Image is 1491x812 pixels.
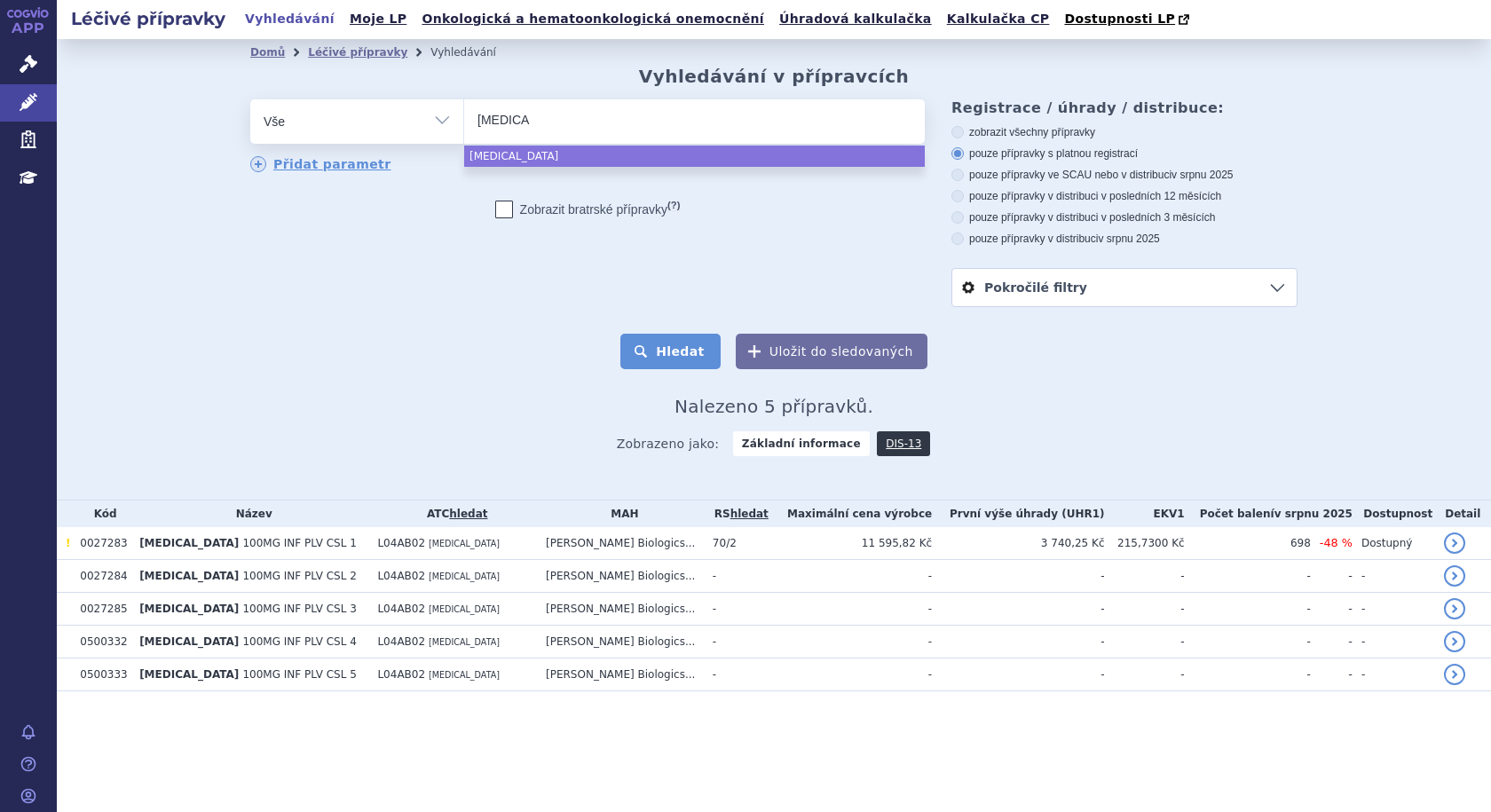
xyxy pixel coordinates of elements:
span: 100MG INF PLV CSL 2 [242,570,356,582]
th: Dostupnost [1353,501,1435,527]
td: - [1185,593,1311,626]
td: [PERSON_NAME] Biologics... [537,626,704,658]
li: [MEDICAL_DATA] [464,146,925,167]
span: [MEDICAL_DATA] [429,572,500,581]
td: - [1353,560,1435,593]
td: 698 [1185,527,1311,560]
span: [MEDICAL_DATA] [429,604,500,614]
a: Kalkulačka CP [942,7,1055,31]
a: Onkologická a hematoonkologická onemocnění [416,7,769,31]
span: L04AB02 [377,635,425,648]
label: zobrazit všechny přípravky [951,125,1298,139]
td: 3 740,25 Kč [932,527,1104,560]
td: 215,7300 Kč [1105,527,1185,560]
td: 0027283 [71,527,130,560]
span: L04AB02 [377,570,425,582]
label: Zobrazit bratrské přípravky [495,201,681,218]
td: - [1353,626,1435,658]
td: [PERSON_NAME] Biologics... [537,593,704,626]
label: pouze přípravky s platnou registrací [951,146,1298,161]
span: v srpnu 2025 [1171,169,1233,181]
span: Tento přípravek má DNC/DoÚ. [66,537,70,549]
span: 100MG INF PLV CSL 4 [242,635,356,648]
span: [MEDICAL_DATA] [139,537,239,549]
label: pouze přípravky v distribuci v posledních 3 měsících [951,210,1298,225]
h3: Registrace / úhrady / distribuce: [951,99,1298,116]
td: - [1353,658,1435,691]
span: Zobrazeno jako: [617,431,720,456]
td: - [932,560,1104,593]
th: Počet balení [1185,501,1353,527]
th: Detail [1435,501,1491,527]
td: - [1311,560,1353,593]
td: - [1311,593,1353,626]
button: Uložit do sledovaných [736,334,927,369]
td: Dostupný [1353,527,1435,560]
span: -48 % [1320,536,1353,549]
button: Hledat [620,334,721,369]
a: Úhradová kalkulačka [774,7,937,31]
td: - [932,658,1104,691]
span: [MEDICAL_DATA] [429,637,500,647]
td: - [770,560,932,593]
td: 0500332 [71,626,130,658]
abbr: (?) [667,200,680,211]
td: 0027285 [71,593,130,626]
span: L04AB02 [377,668,425,681]
a: Přidat parametr [250,156,391,172]
td: - [1185,560,1311,593]
td: - [704,560,770,593]
td: - [1353,593,1435,626]
a: detail [1444,532,1465,554]
span: L04AB02 [377,603,425,615]
li: Vyhledávání [430,39,519,66]
span: 100MG INF PLV CSL 5 [242,668,356,681]
span: Dostupnosti LP [1064,12,1175,26]
th: ATC [368,501,537,527]
span: 100MG INF PLV CSL 1 [242,537,356,549]
a: detail [1444,631,1465,652]
td: - [770,626,932,658]
label: pouze přípravky ve SCAU nebo v distribuci [951,168,1298,182]
h2: Vyhledávání v přípravcích [639,66,910,87]
th: Maximální cena výrobce [770,501,932,527]
a: Léčivé přípravky [308,46,407,59]
span: 100MG INF PLV CSL 3 [242,603,356,615]
a: Vyhledávání [240,7,340,31]
th: EKV1 [1105,501,1185,527]
th: První výše úhrady (UHR1) [932,501,1104,527]
td: - [1105,593,1185,626]
a: hledat [449,508,487,520]
td: - [770,593,932,626]
td: - [704,658,770,691]
td: - [932,593,1104,626]
td: 11 595,82 Kč [770,527,932,560]
td: - [1311,626,1353,658]
th: MAH [537,501,704,527]
td: - [932,626,1104,658]
label: pouze přípravky v distribuci v posledních 12 měsících [951,189,1298,203]
span: v srpnu 2025 [1098,233,1159,245]
span: Nalezeno 5 přípravků. [674,396,873,417]
td: 0027284 [71,560,130,593]
a: hledat [730,508,769,520]
td: - [1105,658,1185,691]
td: - [1185,626,1311,658]
td: - [770,658,932,691]
span: v srpnu 2025 [1274,508,1353,520]
a: Domů [250,46,285,59]
a: Pokročilé filtry [952,269,1297,306]
label: pouze přípravky v distribuci [951,232,1298,246]
a: detail [1444,664,1465,685]
span: [MEDICAL_DATA] [139,635,239,648]
th: RS [704,501,770,527]
th: Název [130,501,368,527]
span: [MEDICAL_DATA] [139,668,239,681]
span: [MEDICAL_DATA] [139,603,239,615]
strong: Základní informace [733,431,870,456]
td: - [704,593,770,626]
span: [MEDICAL_DATA] [139,570,239,582]
h2: Léčivé přípravky [57,6,240,31]
td: [PERSON_NAME] Biologics... [537,560,704,593]
td: - [1105,626,1185,658]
